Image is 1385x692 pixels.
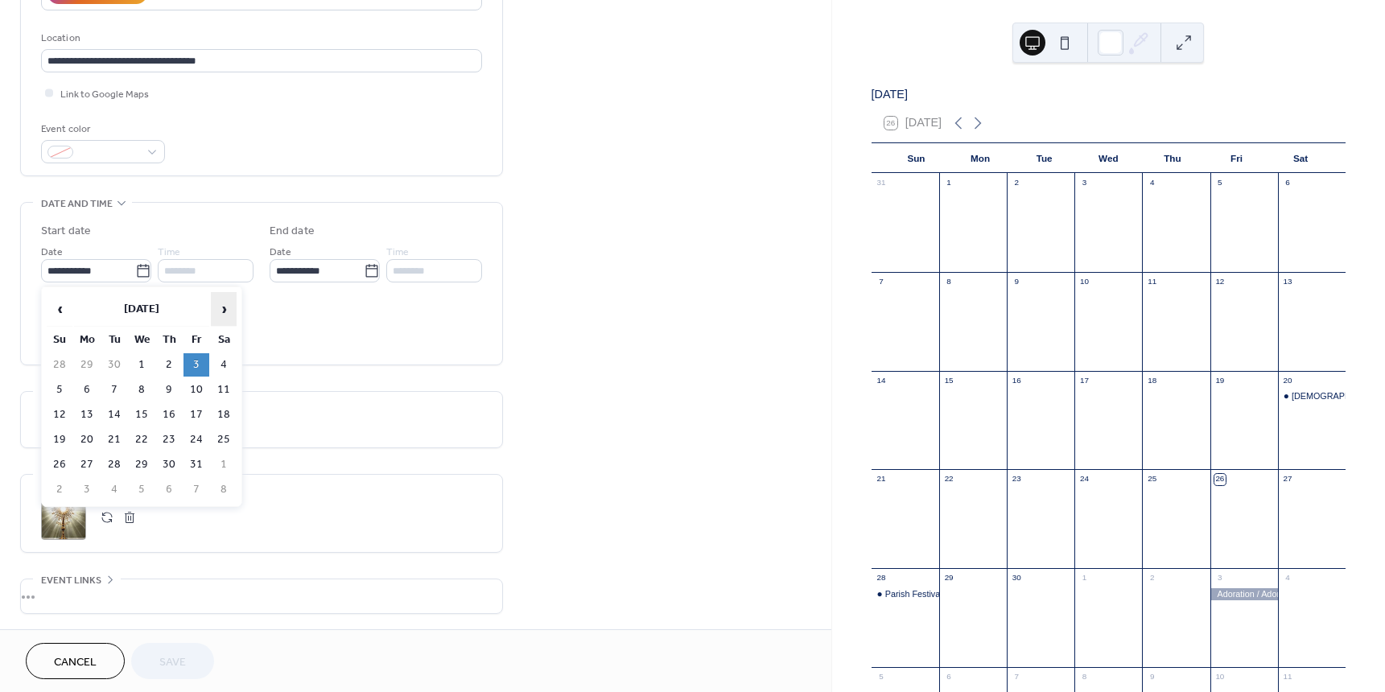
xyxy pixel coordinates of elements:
[47,293,72,325] span: ‹
[1147,671,1158,682] div: 9
[183,478,209,501] td: 7
[943,375,954,386] div: 15
[60,86,149,103] span: Link to Google Maps
[54,654,97,671] span: Cancel
[386,244,409,261] span: Time
[876,178,887,189] div: 31
[74,292,209,327] th: [DATE]
[101,428,127,451] td: 21
[211,478,237,501] td: 8
[183,403,209,426] td: 17
[1214,572,1226,583] div: 3
[876,671,887,682] div: 5
[1147,276,1158,287] div: 11
[183,353,209,377] td: 3
[1205,143,1269,174] div: Fri
[1268,143,1333,174] div: Sat
[943,178,954,189] div: 1
[41,495,86,540] div: ;
[74,478,100,501] td: 3
[47,453,72,476] td: 26
[872,588,939,600] div: Parish Festival
[47,428,72,451] td: 19
[943,474,954,485] div: 22
[1282,671,1293,682] div: 11
[47,478,72,501] td: 2
[211,353,237,377] td: 4
[1079,671,1090,682] div: 8
[948,143,1012,174] div: Mon
[156,353,182,377] td: 2
[1011,572,1022,583] div: 30
[1079,178,1090,189] div: 3
[1079,276,1090,287] div: 10
[183,453,209,476] td: 31
[1011,276,1022,287] div: 9
[1076,143,1140,174] div: Wed
[1282,375,1293,386] div: 20
[211,378,237,402] td: 11
[129,328,155,352] th: We
[1012,143,1077,174] div: Tue
[129,403,155,426] td: 15
[1282,178,1293,189] div: 6
[1011,375,1022,386] div: 16
[1011,671,1022,682] div: 7
[943,671,954,682] div: 6
[1282,474,1293,485] div: 27
[1214,178,1226,189] div: 5
[270,223,315,240] div: End date
[1147,474,1158,485] div: 25
[74,453,100,476] td: 27
[156,378,182,402] td: 9
[1282,276,1293,287] div: 13
[876,375,887,386] div: 14
[183,328,209,352] th: Fr
[1147,375,1158,386] div: 18
[129,428,155,451] td: 22
[1214,375,1226,386] div: 19
[101,403,127,426] td: 14
[101,353,127,377] td: 30
[47,378,72,402] td: 5
[156,328,182,352] th: Th
[1147,178,1158,189] div: 4
[101,378,127,402] td: 7
[1140,143,1205,174] div: Thu
[1079,474,1090,485] div: 24
[47,403,72,426] td: 12
[129,478,155,501] td: 5
[1147,572,1158,583] div: 2
[74,428,100,451] td: 20
[876,276,887,287] div: 7
[74,403,100,426] td: 13
[1214,671,1226,682] div: 10
[156,478,182,501] td: 6
[74,328,100,352] th: Mo
[129,378,155,402] td: 8
[41,121,162,138] div: Event color
[74,353,100,377] td: 29
[156,428,182,451] td: 23
[21,579,502,613] div: •••
[1214,474,1226,485] div: 26
[1210,588,1278,600] div: Adoration / Adoration
[211,453,237,476] td: 1
[211,328,237,352] th: Sa
[156,453,182,476] td: 30
[156,403,182,426] td: 16
[212,293,236,325] span: ›
[41,30,479,47] div: Location
[872,86,1346,104] div: [DATE]
[41,223,91,240] div: Start date
[1079,375,1090,386] div: 17
[41,196,113,212] span: Date and time
[876,474,887,485] div: 21
[47,328,72,352] th: Su
[943,276,954,287] div: 8
[26,643,125,679] a: Cancel
[1278,390,1346,402] div: Bible Study
[129,453,155,476] td: 29
[101,453,127,476] td: 28
[101,478,127,501] td: 4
